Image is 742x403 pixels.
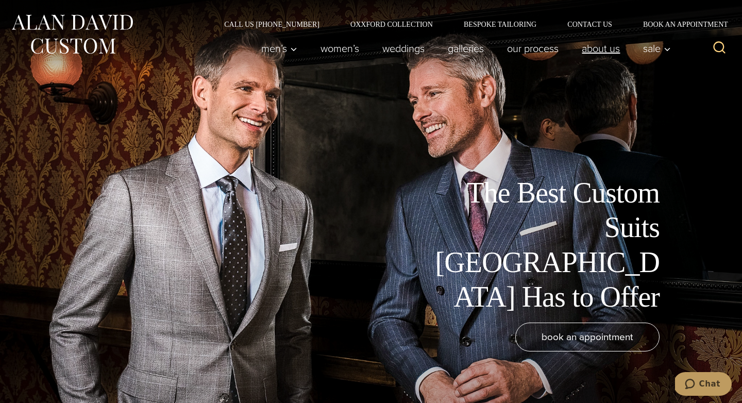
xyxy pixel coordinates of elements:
a: Women’s [309,38,371,59]
a: weddings [371,38,436,59]
nav: Secondary Navigation [209,21,732,28]
span: book an appointment [542,329,633,344]
a: Galleries [436,38,496,59]
img: Alan David Custom [10,11,134,57]
a: Oxxford Collection [335,21,448,28]
a: Contact Us [552,21,628,28]
a: Book an Appointment [628,21,732,28]
a: Call Us [PHONE_NUMBER] [209,21,335,28]
a: book an appointment [515,323,660,351]
button: View Search Form [707,36,732,61]
a: Bespoke Tailoring [448,21,552,28]
a: Our Process [496,38,570,59]
a: About Us [570,38,632,59]
button: Child menu of Sale [632,38,677,59]
button: Men’s sub menu toggle [250,38,309,59]
h1: The Best Custom Suits [GEOGRAPHIC_DATA] Has to Offer [428,176,660,314]
iframe: Opens a widget where you can chat to one of our agents [675,372,732,398]
nav: Primary Navigation [250,38,677,59]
